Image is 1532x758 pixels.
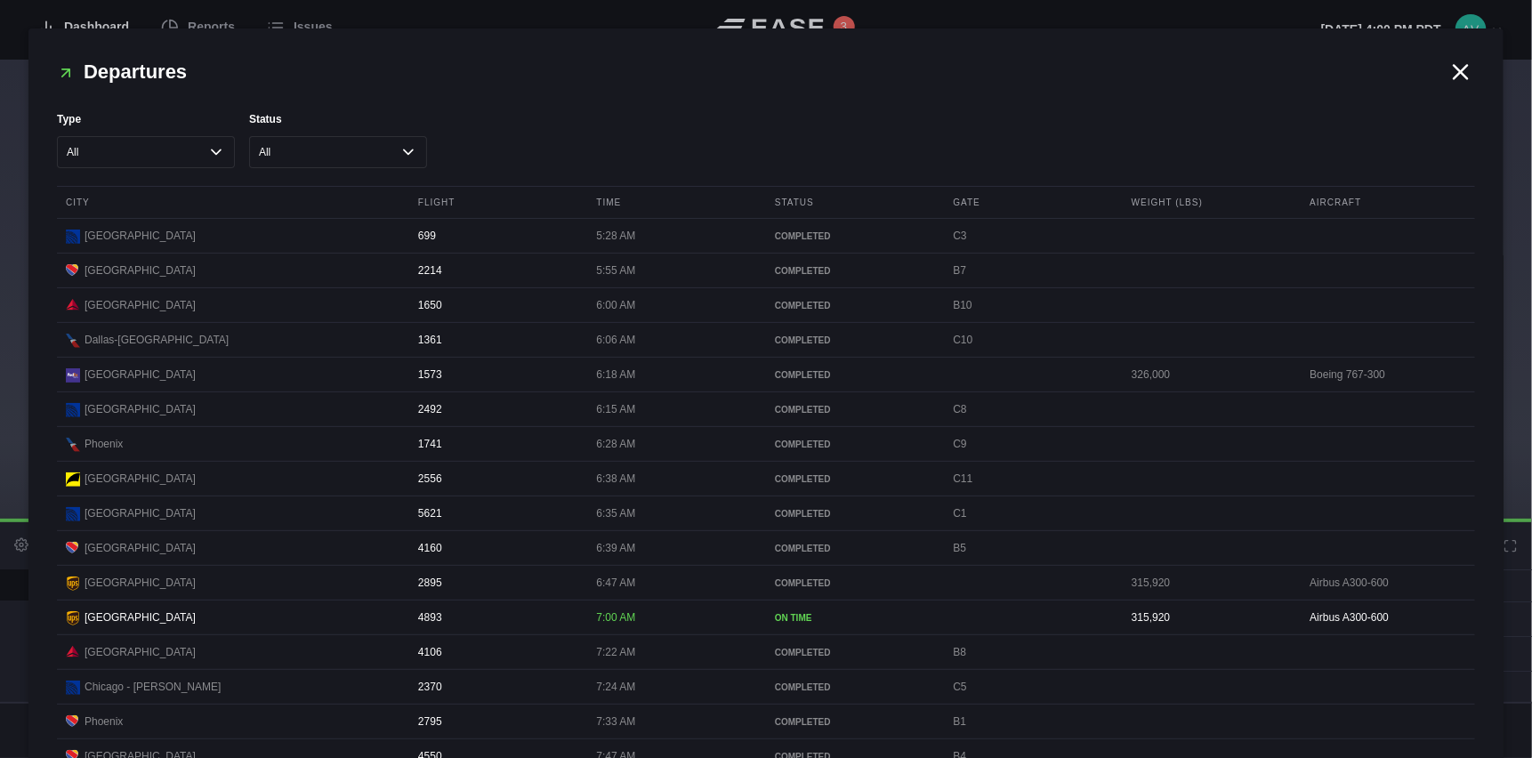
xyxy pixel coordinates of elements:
[57,187,405,218] div: City
[775,472,931,486] div: COMPLETED
[85,367,196,383] span: [GEOGRAPHIC_DATA]
[85,714,123,730] span: Phoenix
[954,681,967,693] span: C5
[775,646,931,659] div: COMPLETED
[409,670,584,704] div: 2370
[597,542,636,554] span: 6:39 AM
[57,111,235,127] label: Type
[409,462,584,496] div: 2556
[597,611,636,624] span: 7:00 AM
[954,403,967,415] span: C8
[409,288,584,322] div: 1650
[597,507,636,520] span: 6:35 AM
[954,542,967,554] span: B5
[954,264,967,277] span: B7
[954,646,967,658] span: B8
[1310,368,1386,381] span: Boeing 767-300
[85,332,229,348] span: Dallas-[GEOGRAPHIC_DATA]
[775,403,931,416] div: COMPLETED
[409,496,584,530] div: 5621
[954,507,967,520] span: C1
[1310,611,1390,624] span: Airbus A300-600
[409,705,584,738] div: 2795
[775,334,931,347] div: COMPLETED
[597,403,636,415] span: 6:15 AM
[409,635,584,669] div: 4106
[775,542,931,555] div: COMPLETED
[409,323,584,357] div: 1361
[409,358,584,391] div: 1573
[409,187,584,218] div: Flight
[409,427,584,461] div: 1741
[954,230,967,242] span: C3
[1132,368,1170,381] span: 326,000
[775,264,931,278] div: COMPLETED
[409,601,584,634] div: 4893
[85,436,123,452] span: Phoenix
[954,334,973,346] span: C10
[766,187,940,218] div: Status
[954,299,972,311] span: B10
[85,575,196,591] span: [GEOGRAPHIC_DATA]
[588,187,762,218] div: Time
[597,646,636,658] span: 7:22 AM
[954,438,967,450] span: C9
[85,644,196,660] span: [GEOGRAPHIC_DATA]
[597,299,636,311] span: 6:00 AM
[775,438,931,451] div: COMPLETED
[775,577,931,590] div: COMPLETED
[1310,577,1390,589] span: Airbus A300-600
[57,57,1447,86] h2: Departures
[597,681,636,693] span: 7:24 AM
[1302,187,1476,218] div: Aircraft
[775,681,931,694] div: COMPLETED
[775,299,931,312] div: COMPLETED
[85,262,196,278] span: [GEOGRAPHIC_DATA]
[409,392,584,426] div: 2492
[409,254,584,287] div: 2214
[597,715,636,728] span: 7:33 AM
[85,505,196,521] span: [GEOGRAPHIC_DATA]
[597,438,636,450] span: 6:28 AM
[1132,611,1170,624] span: 315,920
[85,297,196,313] span: [GEOGRAPHIC_DATA]
[597,577,636,589] span: 6:47 AM
[1123,187,1297,218] div: Weight (lbs)
[775,507,931,520] div: COMPLETED
[597,230,636,242] span: 5:28 AM
[409,219,584,253] div: 699
[597,334,636,346] span: 6:06 AM
[775,715,931,729] div: COMPLETED
[409,531,584,565] div: 4160
[954,472,973,485] span: C11
[85,540,196,556] span: [GEOGRAPHIC_DATA]
[597,368,636,381] span: 6:18 AM
[775,611,931,625] div: ON TIME
[775,230,931,243] div: COMPLETED
[1132,577,1170,589] span: 315,920
[85,609,196,625] span: [GEOGRAPHIC_DATA]
[954,715,967,728] span: B1
[85,679,221,695] span: Chicago - [PERSON_NAME]
[597,472,636,485] span: 6:38 AM
[85,401,196,417] span: [GEOGRAPHIC_DATA]
[85,471,196,487] span: [GEOGRAPHIC_DATA]
[409,566,584,600] div: 2895
[249,111,427,127] label: Status
[945,187,1119,218] div: Gate
[597,264,636,277] span: 5:55 AM
[775,368,931,382] div: COMPLETED
[85,228,196,244] span: [GEOGRAPHIC_DATA]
